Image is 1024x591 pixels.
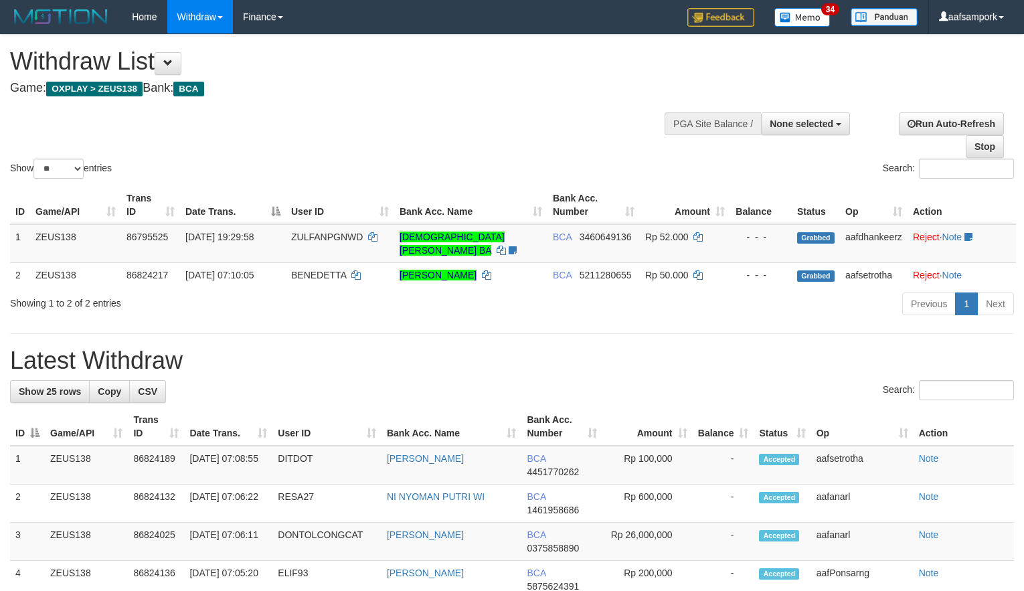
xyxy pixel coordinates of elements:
span: 86824217 [126,270,168,280]
a: Previous [902,292,956,315]
span: [DATE] 07:10:05 [185,270,254,280]
td: ZEUS138 [30,262,121,287]
th: User ID: activate to sort column ascending [286,186,394,224]
img: MOTION_logo.png [10,7,112,27]
span: [DATE] 19:29:58 [185,232,254,242]
span: Accepted [759,492,799,503]
td: aafdhankeerz [840,224,908,263]
td: DONTOLCONGCAT [272,523,381,561]
label: Show entries [10,159,112,179]
th: Balance [730,186,792,224]
div: - - - [736,268,786,282]
span: Copy 1461958686 to clipboard [527,505,579,515]
a: Note [919,529,939,540]
div: - - - [736,230,786,244]
a: [DEMOGRAPHIC_DATA][PERSON_NAME] BA [400,232,505,256]
th: Status [792,186,840,224]
img: Feedback.jpg [687,8,754,27]
td: 1 [10,224,30,263]
a: Stop [966,135,1004,158]
span: Grabbed [797,232,835,244]
th: Bank Acc. Name: activate to sort column ascending [381,408,522,446]
span: BENEDETTA [291,270,346,280]
a: NI NYOMAN PUTRI WI [387,491,485,502]
a: Run Auto-Refresh [899,112,1004,135]
img: Button%20Memo.svg [774,8,831,27]
td: - [693,485,754,523]
span: ZULFANPGNWD [291,232,363,242]
span: Show 25 rows [19,386,81,397]
span: BCA [527,529,545,540]
th: Bank Acc. Name: activate to sort column ascending [394,186,547,224]
th: Status: activate to sort column ascending [754,408,810,446]
td: aafanarl [811,485,914,523]
td: ZEUS138 [45,485,128,523]
td: RESA27 [272,485,381,523]
span: BCA [173,82,203,96]
a: Note [942,270,962,280]
button: None selected [761,112,850,135]
th: Game/API: activate to sort column ascending [30,186,121,224]
th: Action [914,408,1014,446]
th: ID [10,186,30,224]
span: 34 [821,3,839,15]
td: Rp 26,000,000 [602,523,693,561]
span: Accepted [759,454,799,465]
span: BCA [527,453,545,464]
td: 86824132 [128,485,184,523]
td: 2 [10,485,45,523]
a: CSV [129,380,166,403]
div: PGA Site Balance / [665,112,761,135]
td: - [693,446,754,485]
span: Rp 52.000 [645,232,689,242]
a: Reject [913,232,940,242]
a: [PERSON_NAME] [387,529,464,540]
td: Rp 100,000 [602,446,693,485]
th: Op: activate to sort column ascending [840,186,908,224]
span: BCA [527,491,545,502]
span: None selected [770,118,833,129]
td: ZEUS138 [45,523,128,561]
td: 1 [10,446,45,485]
td: 3 [10,523,45,561]
a: Note [942,232,962,242]
span: CSV [138,386,157,397]
th: Amount: activate to sort column ascending [602,408,693,446]
th: Trans ID: activate to sort column ascending [121,186,180,224]
a: 1 [955,292,978,315]
span: BCA [553,232,572,242]
span: Copy 0375858890 to clipboard [527,543,579,554]
a: Note [919,568,939,578]
td: aafsetrotha [811,446,914,485]
a: Reject [913,270,940,280]
span: Copy 4451770262 to clipboard [527,467,579,477]
a: Next [977,292,1014,315]
label: Search: [883,159,1014,179]
td: · [908,224,1016,263]
td: Rp 600,000 [602,485,693,523]
h4: Game: Bank: [10,82,669,95]
th: Balance: activate to sort column ascending [693,408,754,446]
td: aafsetrotha [840,262,908,287]
span: Grabbed [797,270,835,282]
th: Date Trans.: activate to sort column descending [180,186,286,224]
h1: Withdraw List [10,48,669,75]
td: [DATE] 07:08:55 [184,446,272,485]
td: ZEUS138 [45,446,128,485]
span: Copy 3460649136 to clipboard [580,232,632,242]
span: OXPLAY > ZEUS138 [46,82,143,96]
th: Game/API: activate to sort column ascending [45,408,128,446]
div: Showing 1 to 2 of 2 entries [10,291,417,310]
th: Bank Acc. Number: activate to sort column ascending [521,408,602,446]
a: [PERSON_NAME] [400,270,477,280]
td: DITDOT [272,446,381,485]
th: User ID: activate to sort column ascending [272,408,381,446]
td: - [693,523,754,561]
input: Search: [919,380,1014,400]
th: Date Trans.: activate to sort column ascending [184,408,272,446]
td: 86824189 [128,446,184,485]
span: Accepted [759,568,799,580]
span: Copy 5211280655 to clipboard [580,270,632,280]
th: Action [908,186,1016,224]
a: Note [919,491,939,502]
